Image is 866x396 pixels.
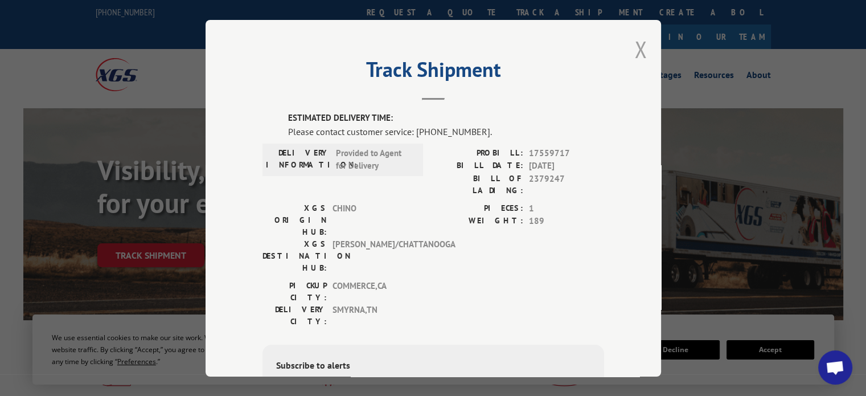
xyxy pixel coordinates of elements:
span: 189 [529,215,604,228]
label: DELIVERY INFORMATION: [266,146,330,172]
span: SMYRNA , TN [333,303,409,327]
label: DELIVERY CITY: [262,303,327,327]
span: 1 [529,202,604,215]
span: Provided to Agent for Delivery [336,146,413,172]
h2: Track Shipment [262,62,604,83]
span: 17559717 [529,146,604,160]
span: [PERSON_NAME]/CHATTANOOGA [333,238,409,273]
label: BILL OF LADING: [433,172,523,196]
label: PIECES: [433,202,523,215]
span: 2379247 [529,172,604,196]
div: Please contact customer service: [PHONE_NUMBER]. [288,124,604,138]
label: PICKUP CITY: [262,279,327,303]
label: PROBILL: [433,146,523,160]
div: Subscribe to alerts [276,358,590,374]
label: WEIGHT: [433,215,523,228]
span: CHINO [333,202,409,238]
label: XGS DESTINATION HUB: [262,238,327,273]
span: [DATE] [529,160,604,173]
label: XGS ORIGIN HUB: [262,202,327,238]
span: COMMERCE , CA [333,279,409,303]
div: Open chat [818,350,852,385]
button: Close modal [634,34,647,64]
label: ESTIMATED DELIVERY TIME: [288,112,604,125]
label: BILL DATE: [433,160,523,173]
